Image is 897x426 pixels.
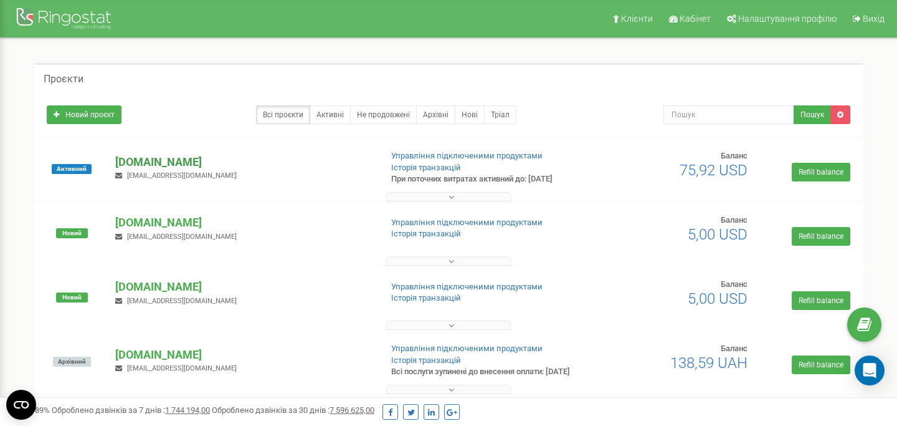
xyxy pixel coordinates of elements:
[391,293,461,303] a: Історія транзакцій
[792,163,850,182] a: Refill balance
[391,163,461,172] a: Історія транзакцій
[680,162,747,179] span: 75,92 USD
[256,105,310,124] a: Всі проєкти
[16,5,115,34] img: Ringostat Logo
[115,215,371,231] p: [DOMAIN_NAME]
[47,105,121,124] a: Новий проєкт
[391,356,461,365] a: Історія транзакцій
[127,364,237,372] span: [EMAIL_ADDRESS][DOMAIN_NAME]
[792,356,850,374] a: Refill balance
[310,105,351,124] a: Активні
[663,105,794,124] input: Пошук
[330,405,374,415] u: 7 596 625,00
[127,297,237,305] span: [EMAIL_ADDRESS][DOMAIN_NAME]
[794,105,831,124] button: Пошук
[115,347,371,363] p: [DOMAIN_NAME]
[855,356,885,385] div: Open Intercom Messenger
[621,14,653,24] span: Клієнти
[44,74,83,85] h5: Проєкти
[484,105,516,124] a: Тріал
[738,14,837,24] span: Налаштування профілю
[6,390,36,420] button: Open CMP widget
[115,279,371,295] p: [DOMAIN_NAME]
[688,226,747,243] span: 5,00 USD
[792,291,850,310] a: Refill balance
[688,290,747,307] span: 5,00 USD
[391,218,543,227] a: Управління підключеними продуктами
[52,405,210,415] span: Оброблено дзвінків за 7 днів :
[721,344,747,353] span: Баланс
[721,151,747,160] span: Баланс
[165,405,210,415] u: 1 744 194,00
[721,279,747,289] span: Баланс
[391,229,461,238] a: Історія транзакцій
[391,282,543,291] a: Управління підключеними продуктами
[721,215,747,225] span: Баланс
[56,228,88,238] span: Новий
[350,105,417,124] a: Не продовжені
[670,354,747,372] span: 138,59 UAH
[391,173,578,185] p: При поточних витратах активний до: [DATE]
[212,405,374,415] span: Оброблено дзвінків за 30 днів :
[127,233,237,241] span: [EMAIL_ADDRESS][DOMAIN_NAME]
[391,151,543,160] a: Управління підключеними продуктами
[863,14,885,24] span: Вихід
[455,105,485,124] a: Нові
[53,357,91,367] span: Архівний
[115,154,371,170] p: [DOMAIN_NAME]
[127,172,237,180] span: [EMAIL_ADDRESS][DOMAIN_NAME]
[52,164,92,174] span: Активний
[56,293,88,303] span: Новий
[680,14,711,24] span: Кабінет
[416,105,455,124] a: Архівні
[391,366,578,378] p: Всі послуги зупинені до внесення оплати: [DATE]
[391,344,543,353] a: Управління підключеними продуктами
[792,227,850,246] a: Refill balance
